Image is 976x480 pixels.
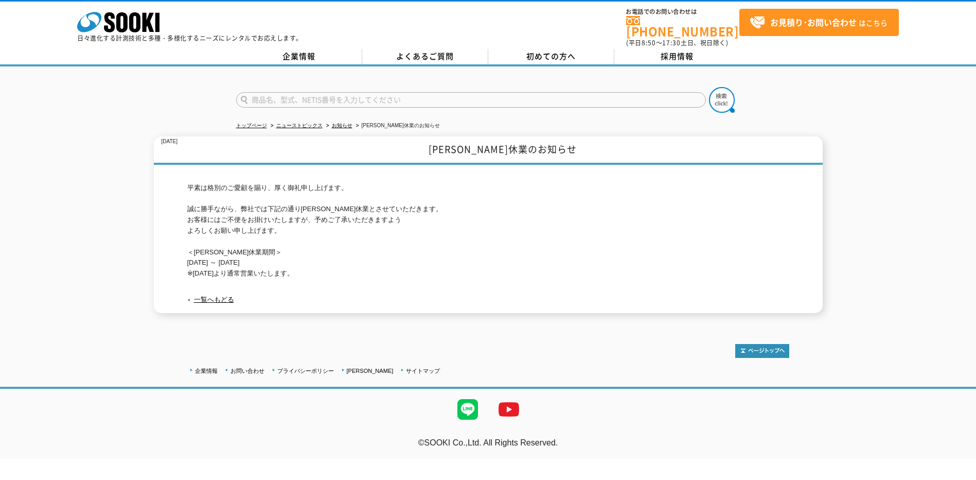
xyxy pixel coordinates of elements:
img: トップページへ [735,344,789,358]
span: お電話でのお問い合わせは [626,9,739,15]
strong: お見積り･お問い合わせ [770,16,857,28]
a: サイトマップ [406,368,440,374]
p: 平素は格別のご愛顧を賜り、厚く御礼申し上げます。 誠に勝手ながら、弊社では下記の通り[PERSON_NAME]休業とさせていただきます。 お客様にはご不便をお掛けいたしますが、予めご了承いただき... [187,183,789,279]
img: LINE [447,389,488,430]
img: btn_search.png [709,87,735,113]
a: お問い合わせ [230,368,264,374]
a: 初めての方へ [488,49,614,64]
h1: [PERSON_NAME]休業のお知らせ [154,136,823,165]
span: 8:50 [642,38,656,47]
input: 商品名、型式、NETIS番号を入力してください [236,92,706,108]
a: 一覧へもどる [194,296,234,303]
a: [PERSON_NAME] [347,368,394,374]
a: お見積り･お問い合わせはこちら [739,9,899,36]
a: 企業情報 [195,368,218,374]
a: テストMail [936,449,976,457]
a: プライバシーポリシー [277,368,334,374]
li: [PERSON_NAME]休業のお知らせ [354,121,440,131]
a: [PHONE_NUMBER] [626,16,739,37]
a: 企業情報 [236,49,362,64]
a: 採用情報 [614,49,740,64]
a: ニューストピックス [276,123,323,128]
span: 17:30 [662,38,681,47]
p: [DATE] [162,136,178,147]
span: はこちら [750,15,888,30]
a: トップページ [236,123,267,128]
p: 日々進化する計測技術と多種・多様化するニーズにレンタルでお応えします。 [77,35,303,41]
a: よくあるご質問 [362,49,488,64]
img: YouTube [488,389,529,430]
a: お知らせ [332,123,352,128]
span: 初めての方へ [526,50,576,62]
span: (平日 ～ 土日、祝日除く) [626,38,728,47]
